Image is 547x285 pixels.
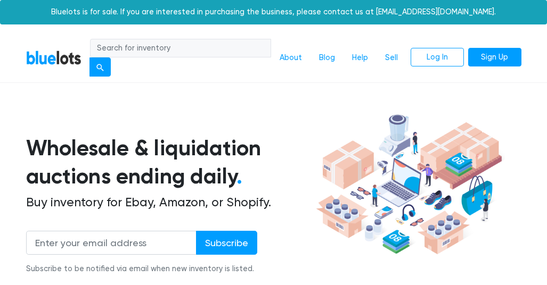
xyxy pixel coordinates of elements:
a: Help [344,48,377,68]
span: . [236,163,242,189]
a: Sign Up [468,48,521,67]
h2: Buy inventory for Ebay, Amazon, or Shopify. [26,195,313,210]
a: BlueLots [26,50,81,65]
div: Subscribe to be notified via email when new inventory is listed. [26,263,257,275]
a: Sell [377,48,406,68]
input: Enter your email address [26,231,197,255]
input: Subscribe [196,231,257,255]
a: About [271,48,311,68]
input: Search for inventory [90,39,271,58]
a: Blog [311,48,344,68]
h1: Wholesale & liquidation auctions ending daily [26,134,313,190]
a: Log In [411,48,464,67]
img: hero-ee84e7d0318cb26816c560f6b4441b76977f77a177738b4e94f68c95b2b83dbb.png [313,111,505,258]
